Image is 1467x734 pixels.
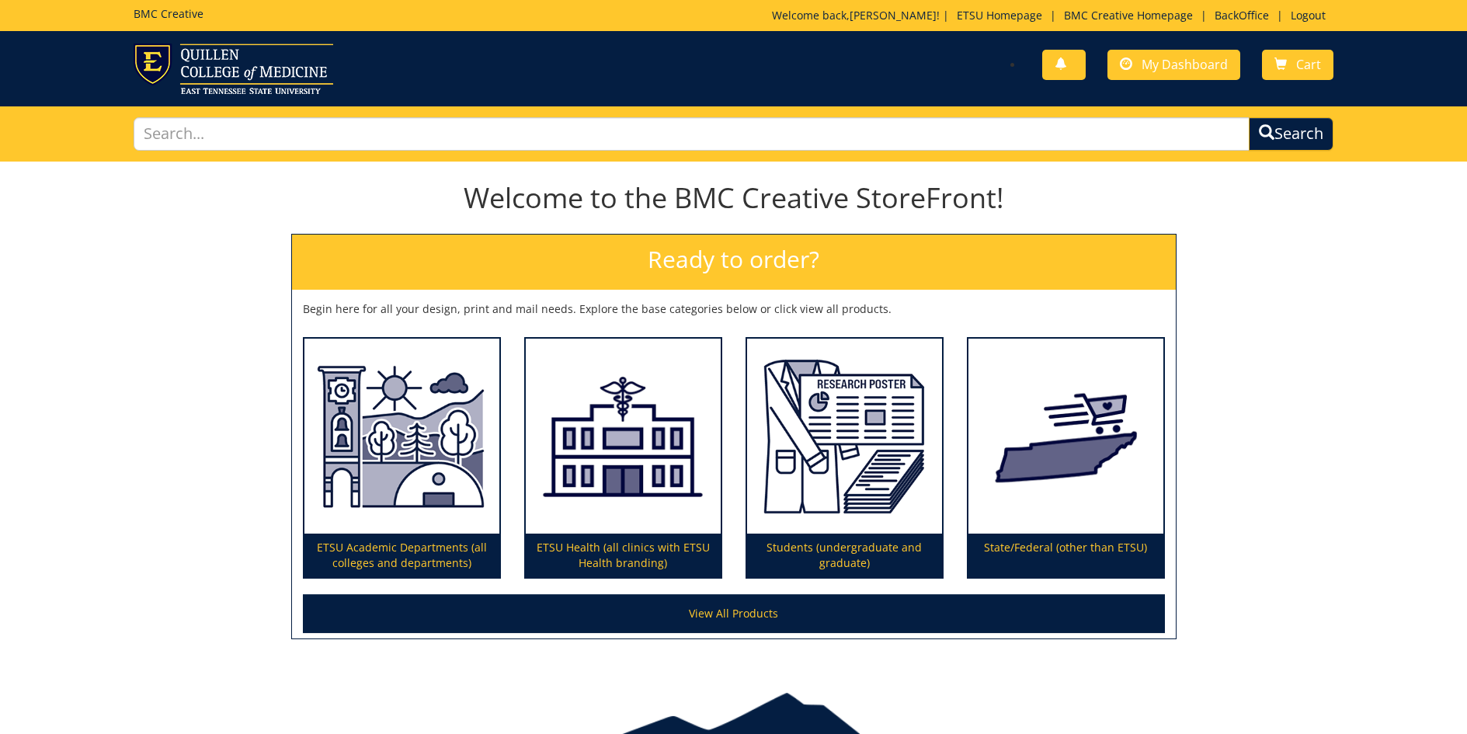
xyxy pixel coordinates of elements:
span: My Dashboard [1142,56,1228,73]
img: State/Federal (other than ETSU) [968,339,1163,534]
a: ETSU Homepage [949,8,1050,23]
p: Students (undergraduate and graduate) [747,534,942,577]
a: Students (undergraduate and graduate) [747,339,942,578]
a: BackOffice [1207,8,1277,23]
p: Welcome back, ! | | | | [772,8,1333,23]
input: Search... [134,117,1249,151]
img: Students (undergraduate and graduate) [747,339,942,534]
button: Search [1249,117,1333,151]
a: View All Products [303,594,1165,633]
h1: Welcome to the BMC Creative StoreFront! [291,183,1177,214]
img: ETSU Academic Departments (all colleges and departments) [304,339,499,534]
h5: BMC Creative [134,8,203,19]
h2: Ready to order? [292,235,1176,290]
a: ETSU Academic Departments (all colleges and departments) [304,339,499,578]
a: My Dashboard [1107,50,1240,80]
img: ETSU Health (all clinics with ETSU Health branding) [526,339,721,534]
a: State/Federal (other than ETSU) [968,339,1163,578]
span: Cart [1296,56,1321,73]
p: ETSU Health (all clinics with ETSU Health branding) [526,534,721,577]
a: ETSU Health (all clinics with ETSU Health branding) [526,339,721,578]
p: ETSU Academic Departments (all colleges and departments) [304,534,499,577]
p: State/Federal (other than ETSU) [968,534,1163,577]
a: BMC Creative Homepage [1056,8,1201,23]
a: Cart [1262,50,1333,80]
a: [PERSON_NAME] [850,8,937,23]
img: ETSU logo [134,43,333,94]
a: Logout [1283,8,1333,23]
p: Begin here for all your design, print and mail needs. Explore the base categories below or click ... [303,301,1165,317]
